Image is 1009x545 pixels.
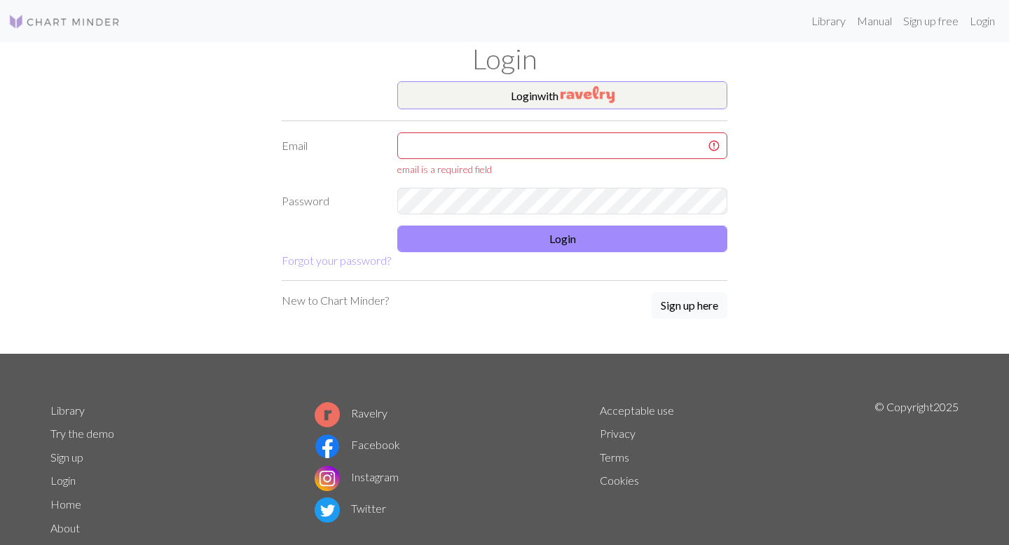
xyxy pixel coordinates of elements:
a: About [50,521,80,534]
button: Sign up here [652,292,727,319]
a: Library [50,403,85,417]
a: Sign up free [898,7,964,35]
a: Twitter [315,502,386,515]
div: email is a required field [397,162,727,177]
h1: Login [42,42,967,76]
button: Loginwith [397,81,727,109]
label: Password [273,188,389,214]
img: Logo [8,13,121,30]
img: Facebook logo [315,434,340,459]
img: Ravelry [561,86,615,103]
a: Instagram [315,470,399,483]
a: Login [964,7,1001,35]
label: Email [273,132,389,177]
img: Ravelry logo [315,402,340,427]
p: New to Chart Minder? [282,292,389,309]
a: Sign up here [652,292,727,320]
a: Facebook [315,438,400,451]
a: Sign up [50,450,83,464]
p: © Copyright 2025 [874,399,959,540]
a: Forgot your password? [282,254,391,267]
a: Manual [851,7,898,35]
a: Ravelry [315,406,387,420]
img: Instagram logo [315,466,340,491]
img: Twitter logo [315,497,340,523]
a: Cookies [600,474,639,487]
a: Acceptable use [600,403,674,417]
a: Library [806,7,851,35]
button: Login [397,226,727,252]
a: Privacy [600,427,636,440]
a: Terms [600,450,629,464]
a: Home [50,497,81,511]
a: Login [50,474,76,487]
a: Try the demo [50,427,114,440]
